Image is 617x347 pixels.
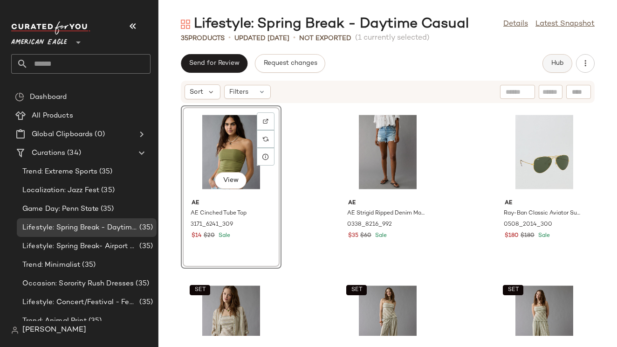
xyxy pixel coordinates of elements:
[22,241,137,252] span: Lifestyle: Spring Break- Airport Style
[347,209,426,218] span: AE Strigid Ripped Denim Mom Short
[22,260,80,271] span: Trend: Minimalist
[215,172,247,189] button: View
[22,222,137,233] span: Lifestyle: Spring Break - Daytime Casual
[223,177,239,184] span: View
[22,325,86,336] span: [PERSON_NAME]
[505,199,584,208] span: AE
[191,209,247,218] span: AE Cinched Tube Top
[181,35,188,42] span: 35
[22,316,87,326] span: Trend: Animal Print
[190,285,210,295] button: SET
[30,92,67,103] span: Dashboard
[32,111,73,121] span: All Products
[373,233,387,239] span: Sale
[505,232,519,240] span: $180
[503,19,528,30] a: Details
[299,34,351,43] p: Not Exported
[184,109,278,195] img: 3171_6241_309_of
[11,21,90,35] img: cfy_white_logo.C9jOOHJF.svg
[536,233,550,239] span: Sale
[497,109,591,195] img: 0508_2014_300_f
[97,167,113,177] span: (35)
[99,204,114,215] span: (35)
[341,109,435,195] img: 0338_8216_992_of
[194,287,206,293] span: SET
[32,129,93,140] span: Global Clipboards
[190,87,203,97] span: Sort
[181,20,190,29] img: svg%3e
[504,209,583,218] span: Ray-Ban Classic Aviator Sunglasses
[504,221,552,229] span: 0508_2014_300
[293,33,295,44] span: •
[255,54,325,73] button: Request changes
[542,54,572,73] button: Hub
[263,60,317,67] span: Request changes
[32,148,65,159] span: Curations
[229,87,248,97] span: Filters
[181,34,225,43] div: Products
[137,241,153,252] span: (35)
[22,278,134,289] span: Occasion: Sorority Rush Dresses
[181,54,247,73] button: Send for Review
[93,129,104,140] span: (0)
[22,185,99,196] span: Localization: Jazz Fest
[87,316,102,326] span: (35)
[234,34,289,43] p: updated [DATE]
[181,15,469,34] div: Lifestyle: Spring Break - Daytime Casual
[22,167,97,177] span: Trend: Extreme Sports
[551,60,564,67] span: Hub
[347,221,392,229] span: 0338_8216_992
[521,232,535,240] span: $180
[535,19,595,30] a: Latest Snapshot
[355,33,430,44] span: (1 currently selected)
[360,232,371,240] span: $60
[65,148,81,159] span: (34)
[11,32,67,49] span: American Eagle
[99,185,115,196] span: (35)
[503,285,523,295] button: SET
[137,297,153,308] span: (35)
[263,118,268,124] img: svg%3e
[263,136,268,142] img: svg%3e
[22,204,99,215] span: Game Day: Penn State
[137,222,153,233] span: (35)
[22,297,137,308] span: Lifestyle: Concert/Festival - Femme
[348,199,427,208] span: AE
[189,60,240,67] span: Send for Review
[134,278,149,289] span: (35)
[348,232,358,240] span: $35
[350,287,362,293] span: SET
[80,260,96,271] span: (35)
[228,33,231,44] span: •
[191,221,233,229] span: 3171_6241_309
[11,326,19,334] img: svg%3e
[346,285,367,295] button: SET
[507,287,519,293] span: SET
[15,92,24,102] img: svg%3e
